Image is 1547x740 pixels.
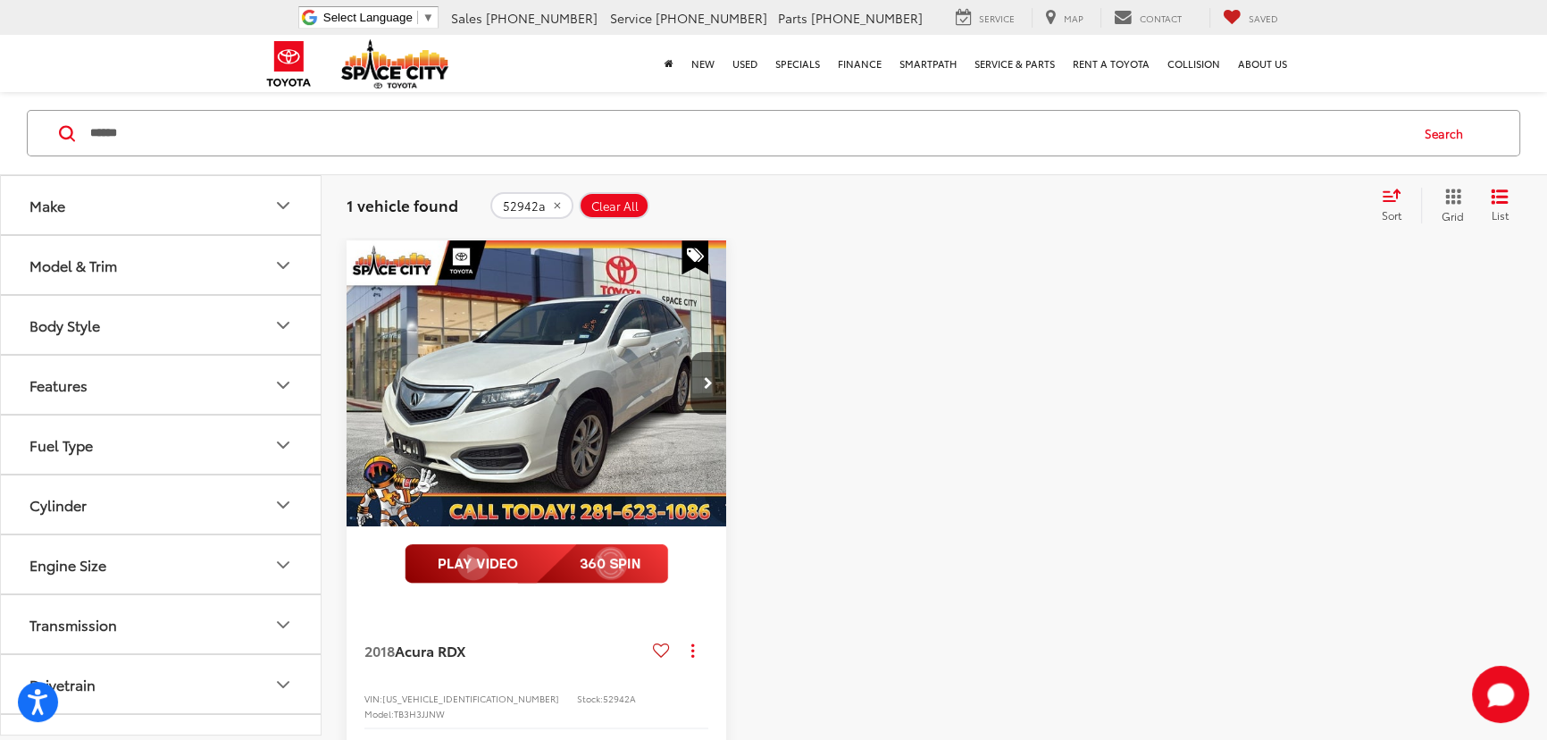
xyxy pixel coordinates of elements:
[656,9,767,27] span: [PHONE_NUMBER]
[1,356,322,414] button: FeaturesFeatures
[346,240,728,527] img: 2018 Acura RDX Base
[29,316,100,333] div: Body Style
[272,434,294,456] div: Fuel Type
[272,374,294,396] div: Features
[323,11,434,24] a: Select Language​
[682,35,723,92] a: New
[966,35,1064,92] a: Service & Parts
[364,641,646,660] a: 2018Acura RDX
[272,614,294,635] div: Transmission
[1064,12,1083,25] span: Map
[1408,111,1489,156] button: Search
[382,692,559,705] span: [US_VEHICLE_IDENTIFICATION_NUMBER]
[272,674,294,695] div: Drivetrain
[656,35,682,92] a: Home
[1477,188,1522,223] button: List View
[1229,35,1296,92] a: About Us
[29,496,87,513] div: Cylinder
[272,554,294,576] div: Engine Size
[29,676,96,693] div: Drivetrain
[591,199,639,214] span: Clear All
[1,595,322,653] button: TransmissionTransmission
[503,199,546,214] span: 52942a
[364,707,394,720] span: Model:
[579,192,649,219] button: Clear All
[272,255,294,276] div: Model & Trim
[1,236,322,294] button: Model & TrimModel & Trim
[1373,188,1421,223] button: Select sort value
[88,112,1408,155] input: Search by Make, Model, or Keyword
[1064,35,1158,92] a: Rent a Toyota
[272,315,294,336] div: Body Style
[1472,666,1529,723] button: Toggle Chat Window
[690,352,726,415] button: Next image
[364,692,382,705] span: VIN:
[677,635,708,666] button: Actions
[766,35,829,92] a: Specials
[603,692,636,705] span: 52942A
[490,192,573,219] button: remove 52942a
[1140,12,1182,25] span: Contact
[347,194,458,215] span: 1 vehicle found
[341,39,448,88] img: Space City Toyota
[451,9,482,27] span: Sales
[1158,35,1229,92] a: Collision
[778,9,807,27] span: Parts
[395,640,465,660] span: Acura RDX
[1421,188,1477,223] button: Grid View
[394,707,445,720] span: TB3H3JJNW
[942,8,1028,28] a: Service
[405,544,668,584] img: full motion video
[1,416,322,474] button: Fuel TypeFuel Type
[417,11,418,24] span: ​
[1,296,322,354] button: Body StyleBody Style
[29,197,65,214] div: Make
[272,195,294,216] div: Make
[577,692,603,705] span: Stock:
[1,655,322,713] button: DrivetrainDrivetrain
[1209,8,1292,28] a: My Saved Vehicles
[323,11,413,24] span: Select Language
[979,12,1015,25] span: Service
[29,376,88,393] div: Features
[610,9,652,27] span: Service
[1100,8,1195,28] a: Contact
[255,35,322,93] img: Toyota
[346,240,728,526] div: 2018 Acura RDX Base 0
[422,11,434,24] span: ▼
[346,240,728,526] a: 2018 Acura RDX Base2018 Acura RDX Base2018 Acura RDX Base2018 Acura RDX Base
[1382,207,1401,223] span: Sort
[29,436,93,453] div: Fuel Type
[486,9,598,27] span: [PHONE_NUMBER]
[1,176,322,234] button: MakeMake
[1249,12,1278,25] span: Saved
[682,240,708,274] span: Special
[691,643,694,658] span: dropdown dots
[364,640,395,660] span: 2018
[29,616,117,633] div: Transmission
[1,475,322,534] button: CylinderCylinder
[272,494,294,516] div: Cylinder
[891,35,966,92] a: SmartPath
[1032,8,1097,28] a: Map
[829,35,891,92] a: Finance
[811,9,923,27] span: [PHONE_NUMBER]
[1491,207,1509,223] span: List
[29,256,117,273] div: Model & Trim
[1472,666,1529,723] svg: Start Chat
[723,35,766,92] a: Used
[1442,208,1464,223] span: Grid
[1,535,322,593] button: Engine SizeEngine Size
[29,556,106,573] div: Engine Size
